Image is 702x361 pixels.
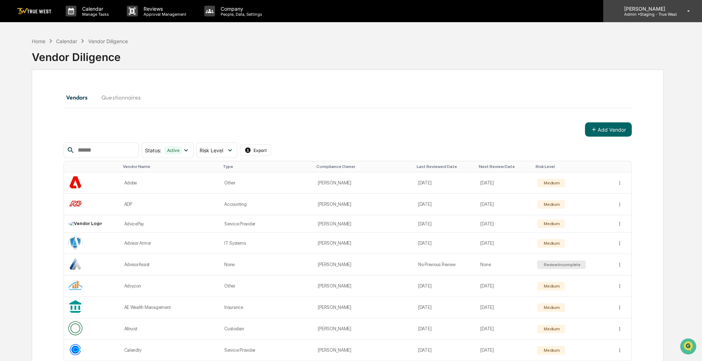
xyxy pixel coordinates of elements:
td: Accounting [220,194,314,215]
div: Toggle SortBy [536,164,610,169]
img: 8933085812038_c878075ebb4cc5468115_72.jpg [15,54,28,67]
td: Other [220,275,314,297]
img: Vendor Logo [68,257,82,271]
div: AdvicePay [124,221,216,227]
div: Medium [542,202,560,207]
div: Calendar [56,38,77,44]
a: 🗄️Attestations [49,123,91,136]
div: Altruist [124,326,216,331]
button: Vendors [64,89,96,106]
td: [PERSON_NAME] [314,233,414,254]
td: [PERSON_NAME] [314,172,414,194]
td: [PERSON_NAME] [314,215,414,233]
img: Vendor Logo [68,197,82,211]
div: Advisor Armor [124,240,216,246]
div: Vendor Diligence [88,38,128,44]
td: [DATE] [476,340,533,361]
td: [DATE] [476,215,533,233]
td: [DATE] [414,215,476,233]
span: • [59,97,62,102]
span: [DATE] [63,97,78,102]
td: [PERSON_NAME] [314,254,414,275]
div: Start new chat [32,54,117,61]
button: Export [240,144,271,156]
td: [PERSON_NAME] [314,275,414,297]
div: Toggle SortBy [223,164,311,169]
img: 1746055101610-c473b297-6a78-478c-a979-82029cc54cd1 [7,54,20,67]
span: Risk Level [200,147,223,153]
td: [DATE] [414,172,476,194]
td: [DATE] [476,275,533,297]
span: [PERSON_NAME] [22,97,58,102]
div: AE Wealth Management [124,305,216,310]
div: Calendly [124,347,216,353]
button: Start new chat [121,56,130,65]
td: Insurance [220,297,314,318]
td: [PERSON_NAME] [314,340,414,361]
img: Vendor Logo [68,342,82,357]
img: Vendor Logo [68,221,102,227]
img: Vendor Logo [68,321,82,335]
p: Reviews [138,6,190,12]
div: Medium [542,180,560,185]
td: [DATE] [414,297,476,318]
td: None [476,254,533,275]
td: [DATE] [476,172,533,194]
div: Medium [542,348,560,353]
td: [DATE] [414,275,476,297]
div: Toggle SortBy [417,164,473,169]
td: Service Provider [220,215,314,233]
td: [PERSON_NAME] [314,297,414,318]
div: Toggle SortBy [122,164,217,169]
td: [DATE] [476,194,533,215]
iframe: Open customer support [679,337,698,357]
td: Other [220,172,314,194]
div: Past conversations [7,79,48,85]
div: Medium [542,241,560,246]
td: [DATE] [476,318,533,340]
td: [DATE] [476,297,533,318]
div: Adobe [124,180,216,185]
td: [DATE] [476,233,533,254]
div: 🔎 [7,141,13,146]
p: Calendar [76,6,112,12]
div: ADP [124,202,216,207]
div: Medium [542,284,560,289]
div: AdvisorAssist [124,262,216,267]
button: See all [111,77,130,86]
div: secondary tabs example [64,89,631,106]
div: We're available if you need us! [32,61,98,67]
img: logo [17,8,51,15]
button: Add Vendor [585,122,632,137]
img: Sigrid Alegria [7,90,19,101]
td: No Previous Review [414,254,476,275]
a: 🖐️Preclearance [4,123,49,136]
p: How can we help? [7,15,130,26]
td: [PERSON_NAME] [314,318,414,340]
div: Review Incomplete [542,262,581,267]
p: Company [215,6,266,12]
img: Vendor Logo [68,235,82,250]
p: Manage Tasks [76,12,112,17]
span: Data Lookup [14,140,45,147]
div: Home [32,38,45,44]
img: Vendor Logo [68,278,82,293]
div: Toggle SortBy [479,164,530,169]
span: Preclearance [14,126,46,133]
a: Powered byPylon [50,157,86,163]
td: None [220,254,314,275]
div: 🖐️ [7,127,13,133]
span: Status : [145,147,161,153]
a: 🔎Data Lookup [4,137,48,150]
p: [PERSON_NAME] [618,6,677,12]
div: Medium [542,221,560,226]
div: Toggle SortBy [70,164,117,169]
p: Admin • Staging - True West [618,12,677,17]
td: [PERSON_NAME] [314,194,414,215]
div: Vendor Diligence [32,45,663,63]
span: Attestations [59,126,89,133]
div: Medium [542,326,560,331]
td: Service Provider [220,340,314,361]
